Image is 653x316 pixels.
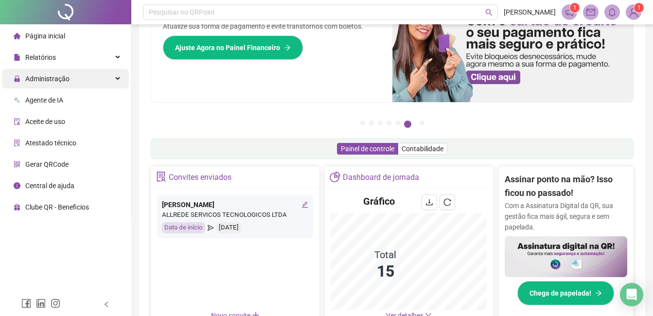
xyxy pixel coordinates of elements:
[14,118,20,125] span: audit
[443,198,451,206] span: reload
[420,121,424,125] button: 7
[586,8,595,17] span: mail
[565,8,574,17] span: notification
[163,35,303,60] button: Ajuste Agora no Painel Financeiro
[156,172,166,182] span: solution
[14,140,20,146] span: solution
[330,172,340,182] span: pie-chart
[529,288,591,298] span: Chega de papelada!
[505,200,627,232] p: Com a Assinatura Digital da QR, sua gestão fica mais ágil, segura e sem papelada.
[14,33,20,39] span: home
[14,161,20,168] span: qrcode
[25,118,65,125] span: Aceite de uso
[169,169,231,186] div: Convites enviados
[343,169,419,186] div: Dashboard de jornada
[51,298,60,308] span: instagram
[25,96,63,104] span: Agente de IA
[208,222,214,233] span: send
[387,121,391,125] button: 4
[25,139,76,147] span: Atestado técnico
[595,290,602,297] span: arrow-right
[25,32,65,40] span: Página inicial
[570,3,580,13] sup: 1
[626,5,641,19] img: 94510
[14,204,20,211] span: gift
[404,121,411,128] button: 6
[25,53,56,61] span: Relatórios
[369,121,374,125] button: 2
[573,4,577,11] span: 1
[25,182,74,190] span: Central de ajuda
[301,201,308,208] span: edit
[14,75,20,82] span: lock
[341,145,394,153] span: Painel de controle
[485,9,493,16] span: search
[425,198,433,206] span: download
[363,194,395,208] h4: Gráfico
[360,121,365,125] button: 1
[21,298,31,308] span: facebook
[637,4,641,11] span: 1
[517,281,614,305] button: Chega de papelada!
[162,222,205,233] div: Data de início
[620,283,643,306] div: Open Intercom Messenger
[378,121,383,125] button: 3
[284,44,291,51] span: arrow-right
[36,298,46,308] span: linkedin
[103,301,110,308] span: left
[402,145,443,153] span: Contabilidade
[163,21,381,32] p: Atualize sua forma de pagamento e evite transtornos com boletos.
[504,7,556,18] span: [PERSON_NAME]
[25,160,69,168] span: Gerar QRCode
[14,54,20,61] span: file
[505,173,627,200] h2: Assinar ponto na mão? Isso ficou no passado!
[25,203,89,211] span: Clube QR - Beneficios
[634,3,644,13] sup: Atualize o seu contato no menu Meus Dados
[608,8,617,17] span: bell
[25,75,70,83] span: Administração
[175,42,280,53] span: Ajuste Agora no Painel Financeiro
[162,199,308,210] div: [PERSON_NAME]
[505,236,627,277] img: banner%2F02c71560-61a6-44d4-94b9-c8ab97240462.png
[162,210,308,220] div: ALLREDE SERVICOS TECNOLOGICOS LTDA
[395,121,400,125] button: 5
[14,182,20,189] span: info-circle
[216,222,241,233] div: [DATE]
